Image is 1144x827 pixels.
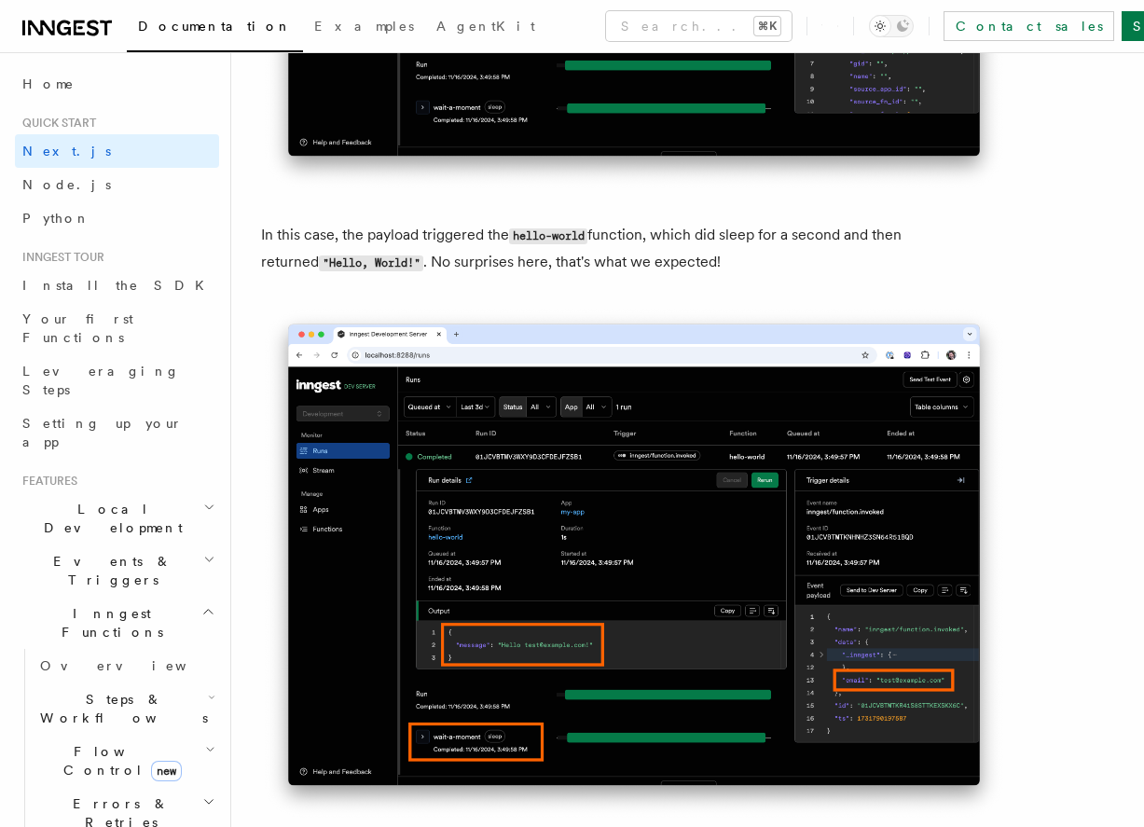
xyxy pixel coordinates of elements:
span: Flow Control [33,742,205,779]
span: Events & Triggers [15,552,203,589]
button: Flow Controlnew [33,735,219,787]
span: Home [22,75,75,93]
button: Toggle dark mode [869,15,914,37]
code: hello-world [509,228,587,244]
span: Leveraging Steps [22,364,180,397]
button: Steps & Workflows [33,682,219,735]
span: Examples [314,19,414,34]
a: Next.js [15,134,219,168]
a: Contact sales [944,11,1114,41]
span: Next.js [22,144,111,159]
span: Features [15,474,77,489]
a: Overview [33,649,219,682]
a: Setting up your app [15,407,219,459]
span: Documentation [138,19,292,34]
button: Events & Triggers [15,544,219,597]
a: AgentKit [425,6,546,50]
span: AgentKit [436,19,535,34]
span: Local Development [15,500,203,537]
span: Quick start [15,116,96,131]
a: Your first Functions [15,302,219,354]
p: In this case, the payload triggered the function, which did sleep for a second and then returned ... [261,222,1007,276]
img: Inngest Dev Server web interface's runs tab with a single completed run expanded indicating that ... [261,306,1007,821]
span: Node.js [22,177,111,192]
a: Install the SDK [15,269,219,302]
a: Examples [303,6,425,50]
a: Leveraging Steps [15,354,219,407]
button: Local Development [15,492,219,544]
span: Inngest tour [15,250,104,265]
kbd: ⌘K [754,17,780,35]
button: Inngest Functions [15,597,219,649]
a: Home [15,67,219,101]
span: Setting up your app [22,416,183,449]
span: Inngest Functions [15,604,201,641]
span: Your first Functions [22,311,133,345]
span: Python [22,211,90,226]
a: Python [15,201,219,235]
a: Node.js [15,168,219,201]
button: Search...⌘K [606,11,792,41]
a: Documentation [127,6,303,52]
span: Overview [40,658,232,673]
code: "Hello, World!" [319,255,423,271]
span: Steps & Workflows [33,690,208,727]
span: Install the SDK [22,278,215,293]
span: new [151,761,182,781]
